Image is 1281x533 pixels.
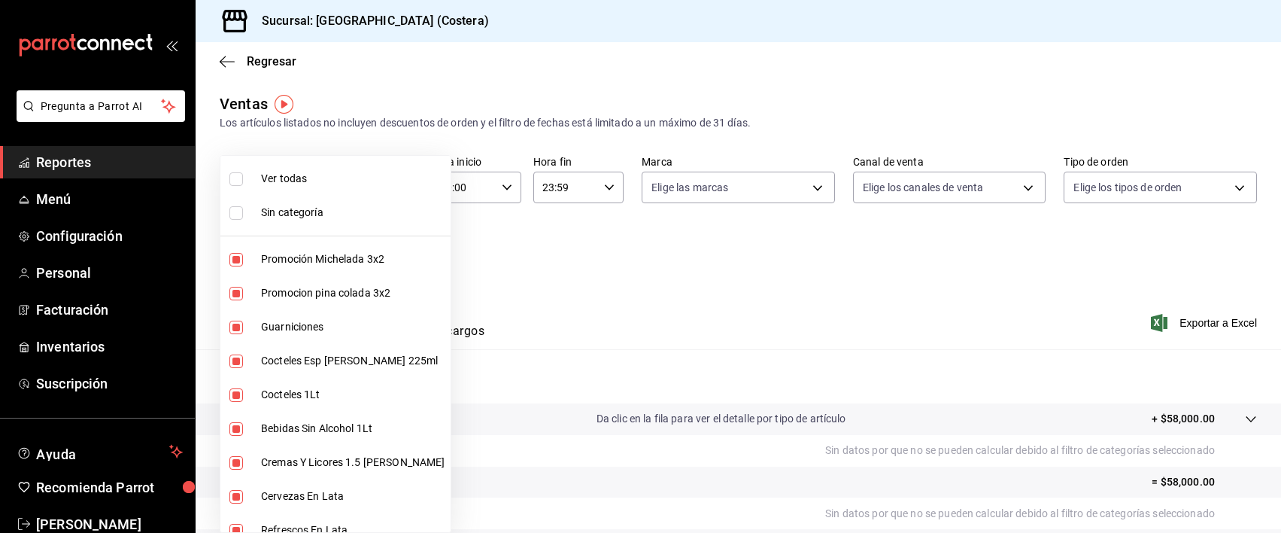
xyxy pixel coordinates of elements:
span: Cremas Y Licores 1.5 [PERSON_NAME] [261,455,445,471]
span: Promocion pina colada 3x2 [261,285,445,301]
span: Sin categoría [261,205,445,221]
span: Cocteles Esp [PERSON_NAME] 225ml [261,353,445,369]
span: Guarniciones [261,319,445,335]
span: Cocteles 1Lt [261,387,445,403]
span: Bebidas Sin Alcohol 1Lt [261,421,445,437]
span: Ver todas [261,171,445,187]
img: Tooltip marker [275,95,293,114]
span: Cervezas En Lata [261,489,445,504]
span: Promoción Michelada 3x2 [261,251,445,267]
